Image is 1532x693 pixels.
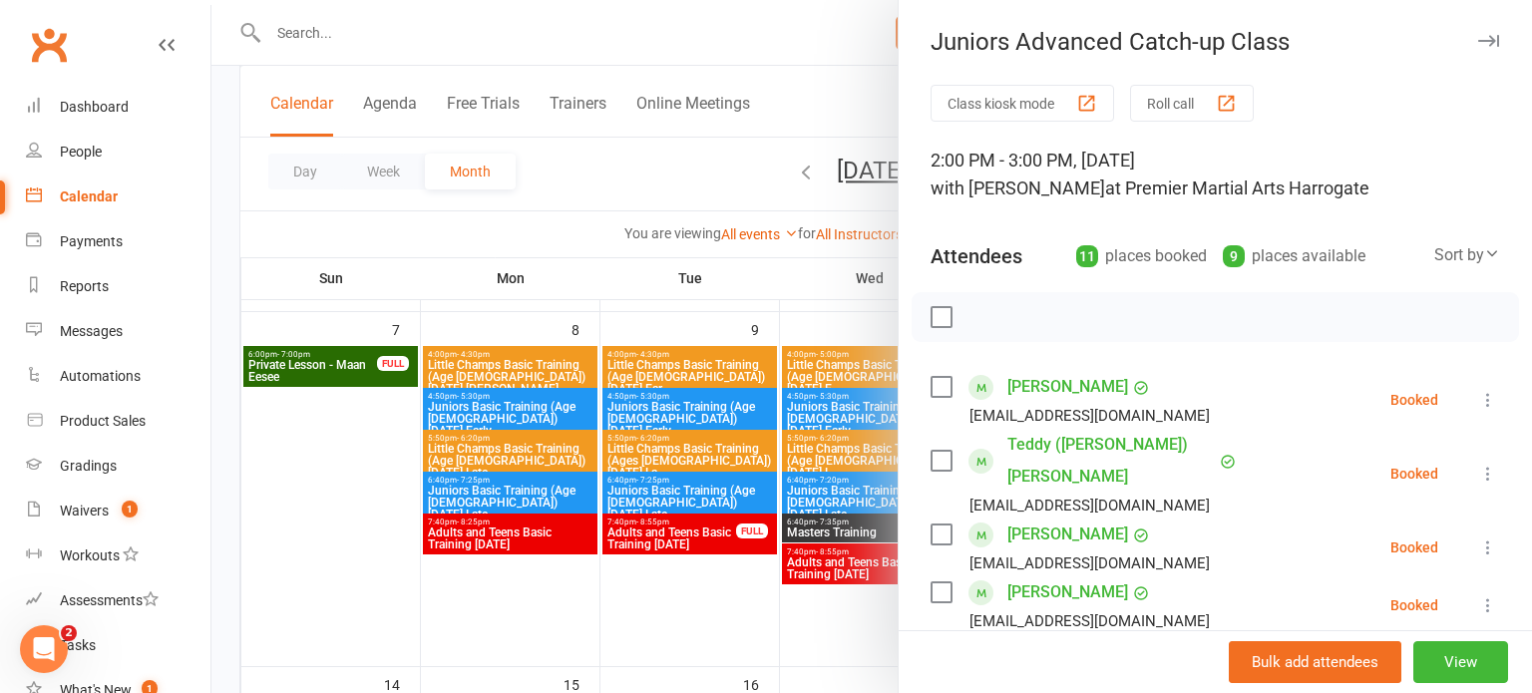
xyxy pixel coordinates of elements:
[26,85,210,130] a: Dashboard
[1007,519,1128,550] a: [PERSON_NAME]
[60,413,146,429] div: Product Sales
[931,147,1500,202] div: 2:00 PM - 3:00 PM, [DATE]
[60,637,96,653] div: Tasks
[26,264,210,309] a: Reports
[1130,85,1254,122] button: Roll call
[899,28,1532,56] div: Juniors Advanced Catch-up Class
[1413,641,1508,683] button: View
[1390,467,1438,481] div: Booked
[931,177,1105,198] span: with [PERSON_NAME]
[20,625,68,673] iframe: Intercom live chat
[1390,393,1438,407] div: Booked
[1105,177,1369,198] span: at Premier Martial Arts Harrogate
[1007,576,1128,608] a: [PERSON_NAME]
[60,592,159,608] div: Assessments
[969,608,1210,634] div: [EMAIL_ADDRESS][DOMAIN_NAME]
[1434,242,1500,268] div: Sort by
[1390,598,1438,612] div: Booked
[26,444,210,489] a: Gradings
[1223,245,1245,267] div: 9
[26,130,210,174] a: People
[26,533,210,578] a: Workouts
[60,323,123,339] div: Messages
[26,174,210,219] a: Calendar
[1007,371,1128,403] a: [PERSON_NAME]
[24,20,74,70] a: Clubworx
[26,354,210,399] a: Automations
[1076,245,1098,267] div: 11
[931,85,1114,122] button: Class kiosk mode
[969,403,1210,429] div: [EMAIL_ADDRESS][DOMAIN_NAME]
[26,578,210,623] a: Assessments
[1223,242,1365,270] div: places available
[60,99,129,115] div: Dashboard
[26,399,210,444] a: Product Sales
[60,503,109,519] div: Waivers
[60,458,117,474] div: Gradings
[26,309,210,354] a: Messages
[61,625,77,641] span: 2
[26,489,210,533] a: Waivers 1
[60,368,141,384] div: Automations
[26,219,210,264] a: Payments
[60,278,109,294] div: Reports
[60,188,118,204] div: Calendar
[60,547,120,563] div: Workouts
[1390,540,1438,554] div: Booked
[60,144,102,160] div: People
[969,493,1210,519] div: [EMAIL_ADDRESS][DOMAIN_NAME]
[969,550,1210,576] div: [EMAIL_ADDRESS][DOMAIN_NAME]
[1229,641,1401,683] button: Bulk add attendees
[931,242,1022,270] div: Attendees
[1076,242,1207,270] div: places booked
[60,233,123,249] div: Payments
[1007,429,1215,493] a: Teddy ([PERSON_NAME]) [PERSON_NAME]
[26,623,210,668] a: Tasks
[122,501,138,518] span: 1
